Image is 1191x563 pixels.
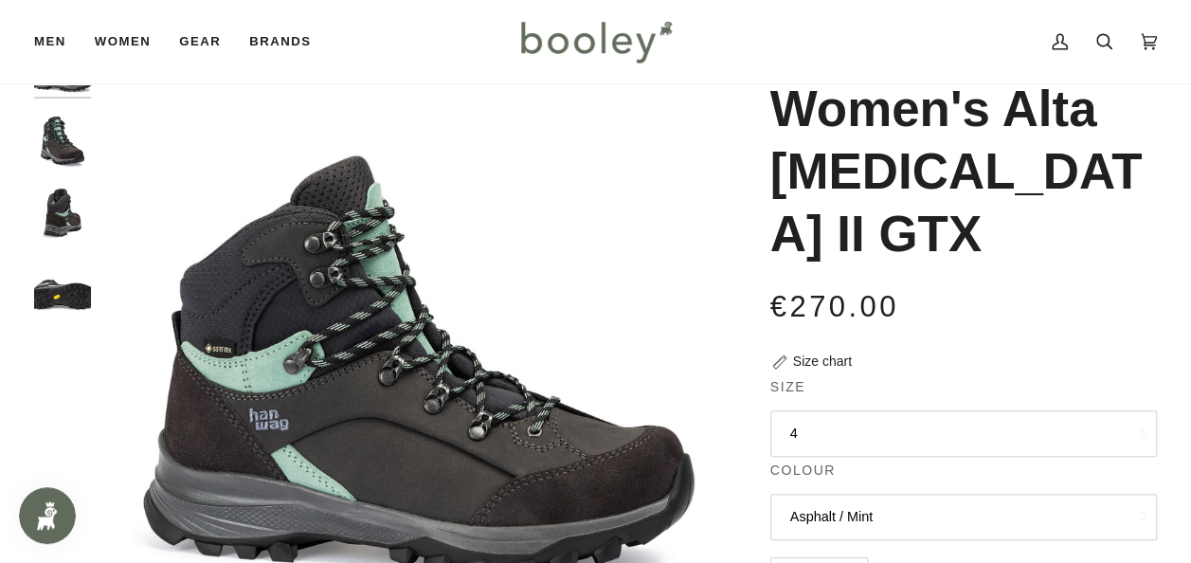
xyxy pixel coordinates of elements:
button: 4 [770,410,1157,457]
iframe: Button to open loyalty program pop-up [19,487,76,544]
span: Women [95,32,151,51]
div: Size chart [793,352,852,372]
button: Asphalt / Mint [770,494,1157,540]
span: Gear [179,32,221,51]
span: €270.00 [770,290,899,323]
img: Booley [513,14,678,69]
img: Hanwag Women's Alta Bunion II GTX Asphalt / Mint - Booley Galway [34,183,91,240]
h1: Women's Alta [MEDICAL_DATA] II GTX [770,78,1143,265]
img: Hanwag Women's Alta Bunion II GTX Asphalt / Mint - Booley Galway [34,111,91,168]
img: Hanwag Women's Alta Bunion II GTX Asphalt / Mint - Booley Galway [34,256,91,313]
span: Men [34,32,66,51]
span: Brands [249,32,311,51]
span: Size [770,377,805,397]
span: Colour [770,461,836,481]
